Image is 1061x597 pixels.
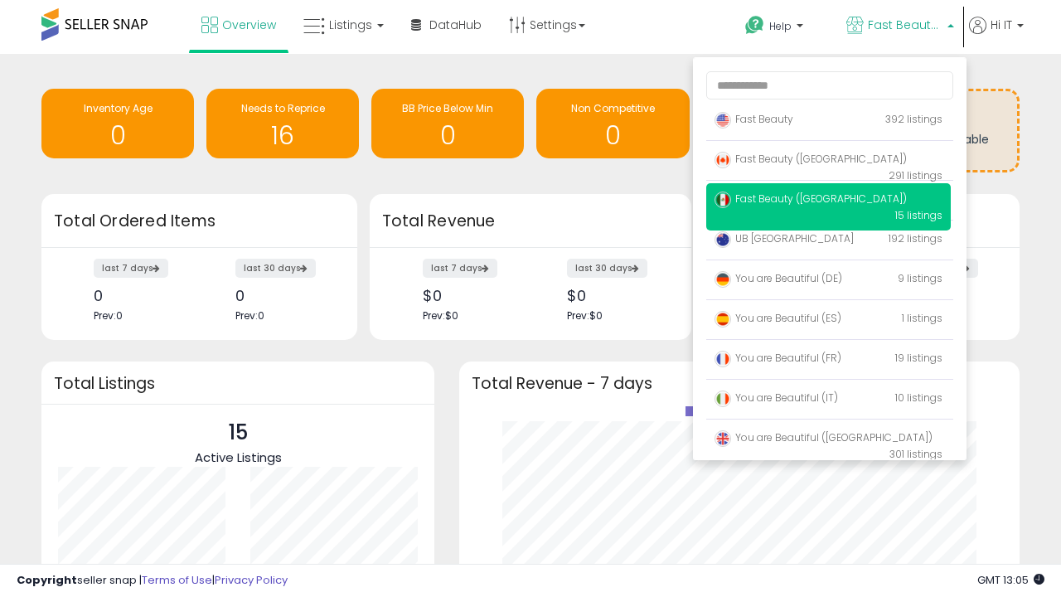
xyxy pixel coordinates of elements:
span: Fast Beauty ([GEOGRAPHIC_DATA]) [715,192,907,206]
span: Active Listings [195,449,282,466]
img: uk.png [715,430,731,447]
label: last 7 days [94,259,168,278]
img: france.png [715,351,731,367]
span: Fast Beauty [715,112,793,126]
h1: 0 [380,122,516,149]
span: 392 listings [885,112,942,126]
label: last 7 days [423,259,497,278]
span: 10 listings [895,391,942,405]
span: Fast Beauty ([GEOGRAPHIC_DATA]) [868,17,942,33]
div: seller snap | | [17,573,288,589]
i: Get Help [744,15,765,36]
span: BB Price Below Min [402,101,493,115]
div: 0 [94,287,187,304]
span: Listings [329,17,372,33]
span: 2025-10-8 13:05 GMT [977,572,1044,588]
span: You are Beautiful (IT) [715,391,838,405]
span: Help [769,19,792,33]
div: 0 [235,287,328,304]
span: You are Beautiful ([GEOGRAPHIC_DATA]) [715,430,933,444]
h1: 16 [215,122,351,149]
span: 192 listings [889,231,942,245]
p: 15 [195,417,282,449]
div: $0 [567,287,662,304]
span: 301 listings [889,447,942,461]
span: 9 listings [898,271,942,285]
span: Overview [222,17,276,33]
span: Prev: 0 [235,308,264,323]
strong: Copyright [17,572,77,588]
img: spain.png [715,311,731,328]
span: Fast Beauty ([GEOGRAPHIC_DATA]) [715,152,907,166]
a: Privacy Policy [215,572,288,588]
h3: Total Ordered Items [54,210,345,233]
h1: 0 [545,122,681,149]
span: Needs to Reprice [241,101,325,115]
span: 19 listings [895,351,942,365]
span: You are Beautiful (DE) [715,271,842,285]
span: Prev: 0 [94,308,123,323]
h1: 0 [50,122,186,149]
h3: Total Revenue - 7 days [472,377,1007,390]
span: Prev: $0 [567,308,603,323]
a: Help [732,2,831,54]
h3: Total Listings [54,377,422,390]
span: 291 listings [889,168,942,182]
a: Needs to Reprice 16 [206,89,359,158]
h3: Total Revenue [382,210,679,233]
span: Non Competitive [571,101,655,115]
span: Prev: $0 [423,308,458,323]
a: Non Competitive 0 [536,89,689,158]
span: You are Beautiful (FR) [715,351,841,365]
span: 15 listings [895,208,942,222]
div: $0 [423,287,518,304]
img: germany.png [715,271,731,288]
a: Inventory Age 0 [41,89,194,158]
span: Inventory Age [84,101,153,115]
img: italy.png [715,391,731,407]
img: mexico.png [715,192,731,208]
span: 1 listings [902,311,942,325]
a: Terms of Use [142,572,212,588]
label: last 30 days [567,259,647,278]
img: usa.png [715,112,731,129]
img: australia.png [715,231,731,248]
span: Hi IT [991,17,1012,33]
a: BB Price Below Min 0 [371,89,524,158]
a: Hi IT [969,17,1024,54]
span: You are Beautiful (ES) [715,311,841,325]
span: UB [GEOGRAPHIC_DATA] [715,231,854,245]
img: canada.png [715,152,731,168]
span: DataHub [429,17,482,33]
label: last 30 days [235,259,316,278]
